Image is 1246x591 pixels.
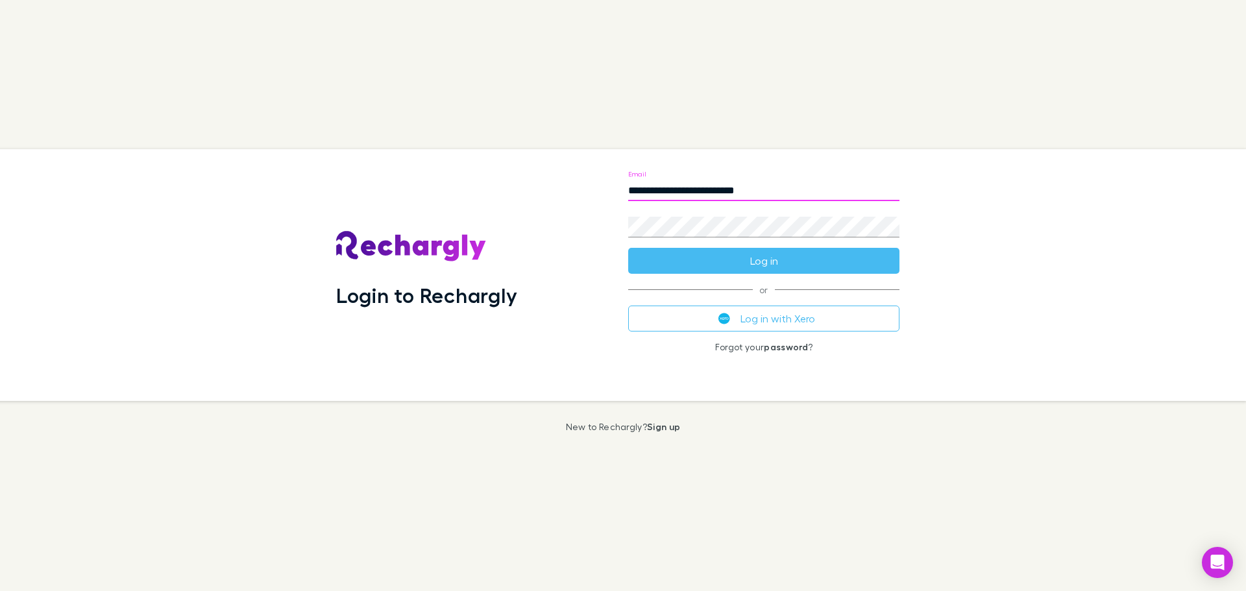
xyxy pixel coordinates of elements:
[628,169,646,178] label: Email
[628,289,899,290] span: or
[566,422,681,432] p: New to Rechargly?
[336,283,517,308] h1: Login to Rechargly
[647,421,680,432] a: Sign up
[764,341,808,352] a: password
[628,306,899,332] button: Log in with Xero
[1202,547,1233,578] div: Open Intercom Messenger
[628,342,899,352] p: Forgot your ?
[718,313,730,324] img: Xero's logo
[628,248,899,274] button: Log in
[336,231,487,262] img: Rechargly's Logo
